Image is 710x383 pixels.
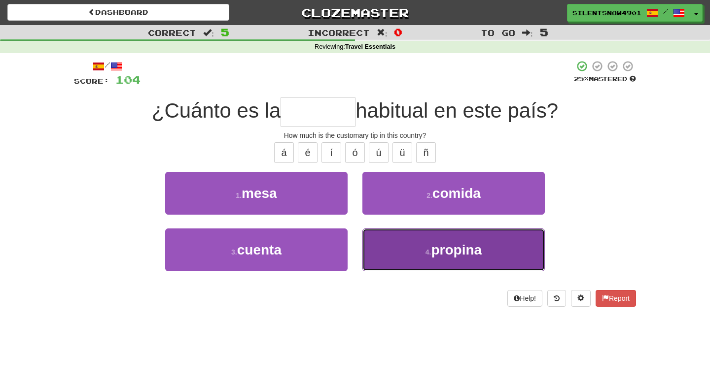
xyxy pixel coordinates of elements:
button: ñ [416,142,436,163]
button: Help! [507,290,542,307]
small: 2 . [426,191,432,199]
span: 5 [221,26,229,38]
span: SilentSnow4901 [572,8,641,17]
span: 5 [540,26,548,38]
button: ü [392,142,412,163]
span: : [203,29,214,37]
span: propina [431,242,482,257]
button: ú [369,142,389,163]
span: habitual en este país? [355,99,558,122]
strong: Travel Essentials [345,43,395,50]
span: ¿Cuánto es la [152,99,281,122]
a: SilentSnow4901 / [567,4,690,22]
small: 1 . [236,191,242,199]
button: 2.comida [362,172,545,215]
div: How much is the customary tip in this country? [74,130,636,140]
div: / [74,60,141,72]
button: 4.propina [362,228,545,271]
button: 3.cuenta [165,228,348,271]
button: é [298,142,318,163]
span: / [663,8,668,15]
div: Mastered [574,75,636,84]
span: To go [481,28,515,37]
span: cuenta [237,242,282,257]
button: í [321,142,341,163]
span: Incorrect [308,28,370,37]
span: Score: [74,77,109,85]
span: 25 % [574,75,589,83]
button: 1.mesa [165,172,348,215]
span: : [377,29,388,37]
button: Report [596,290,636,307]
span: mesa [242,186,277,201]
span: Correct [148,28,196,37]
button: á [274,142,294,163]
span: 0 [394,26,402,38]
small: 4 . [426,248,431,256]
span: 104 [115,73,141,86]
small: 3 . [231,248,237,256]
button: Round history (alt+y) [547,290,566,307]
button: ó [345,142,365,163]
span: comida [432,186,481,201]
a: Clozemaster [244,4,466,21]
span: : [522,29,533,37]
a: Dashboard [7,4,229,21]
